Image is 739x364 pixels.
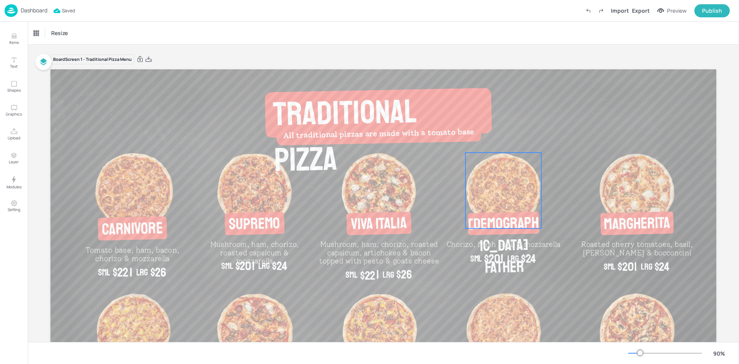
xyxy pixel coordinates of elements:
div: 90 % [710,349,728,357]
button: Publish [694,4,730,17]
span: Lrg [136,267,148,278]
span: Carnivore [102,218,163,240]
label: Redo (Ctrl + Y) [595,4,608,17]
span: Lrg [258,261,270,272]
span: $24 [521,251,536,267]
span: $20 [236,258,251,274]
img: 2024-11-12-1731373579303smxidyqscb.png [599,153,675,228]
span: Lrg [507,253,519,265]
div: Import [611,7,629,15]
div: Export [632,7,650,15]
span: $26 [396,267,412,283]
span: Mushroom, ham, chorizo, roasted capsicum, artichokes & bacon topped with pesto & goats cheese [319,240,439,265]
label: Undo (Ctrl + Z) [582,4,595,17]
p: Dashboard [21,8,47,13]
span: Tomato base, ham, bacon, chorizo & mozzarella [85,245,179,263]
span: | [252,258,254,274]
span: Mushroom, ham, chorizo, roasted capsicum & mozzarella [210,240,299,265]
span: Saved [54,7,75,15]
span: | [501,251,503,267]
button: Preview [653,5,691,17]
span: Resize [50,29,69,37]
span: Lrg [383,269,394,280]
div: Preview [667,7,687,15]
span: Sml [221,261,233,272]
span: Margherita [604,213,670,234]
span: $20 [484,251,500,267]
span: | [130,265,132,280]
span: $22 [360,268,375,283]
span: | [376,267,379,283]
span: Chorizo, fresh chilli & mozzarella [446,240,560,249]
img: 2024-11-12-1731373522938ugmwga5xr3.png [341,153,417,228]
span: $26 [150,265,166,280]
span: Roasted cherry tomatoes, basil, [PERSON_NAME] & bocconcini [581,240,693,257]
span: $24 [655,259,670,275]
img: 2024-11-12-17313734929742dq0yid27gg.png [217,153,293,228]
span: Sml [604,261,616,272]
span: Sml [346,269,358,280]
img: 2024-11-12-1731373450040qdmi0rld3n.png [95,153,174,231]
div: Board Screen 1 - Traditional Pizza Menu [50,54,134,65]
span: All traditional pizzas are made with a tomato base [283,127,475,140]
span: $24 [272,258,287,274]
div: Publish [702,7,722,15]
span: Supremo [229,213,281,234]
span: Lrg [641,261,652,272]
span: Sml [470,253,482,265]
img: 2024-11-12-1731373550101fpt5rsybsxp.png [465,153,541,228]
span: Sml [98,267,110,278]
img: logo-86c26b7e.jpg [5,4,18,17]
span: | [634,259,637,275]
span: Viva Italia [351,213,407,234]
span: $22 [113,265,128,280]
span: $20 [618,259,634,275]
